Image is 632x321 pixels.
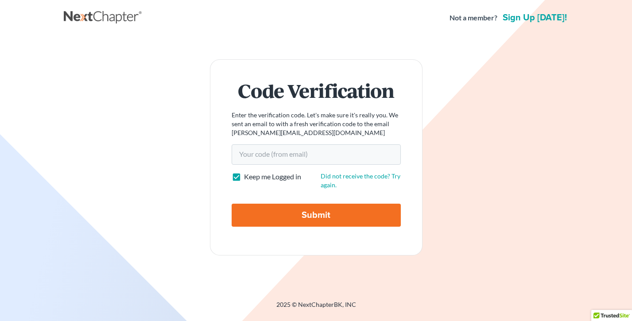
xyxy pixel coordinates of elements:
input: Your code (from email) [232,144,401,165]
a: Did not receive the code? Try again. [321,172,400,189]
input: Submit [232,204,401,227]
a: Sign up [DATE]! [501,13,569,22]
div: 2025 © NextChapterBK, INC [64,300,569,316]
h1: Code Verification [232,81,401,100]
strong: Not a member? [450,13,497,23]
p: Enter the verification code. Let's make sure it's really you. We sent an email to with a fresh ve... [232,111,401,137]
label: Keep me Logged in [244,172,301,182]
